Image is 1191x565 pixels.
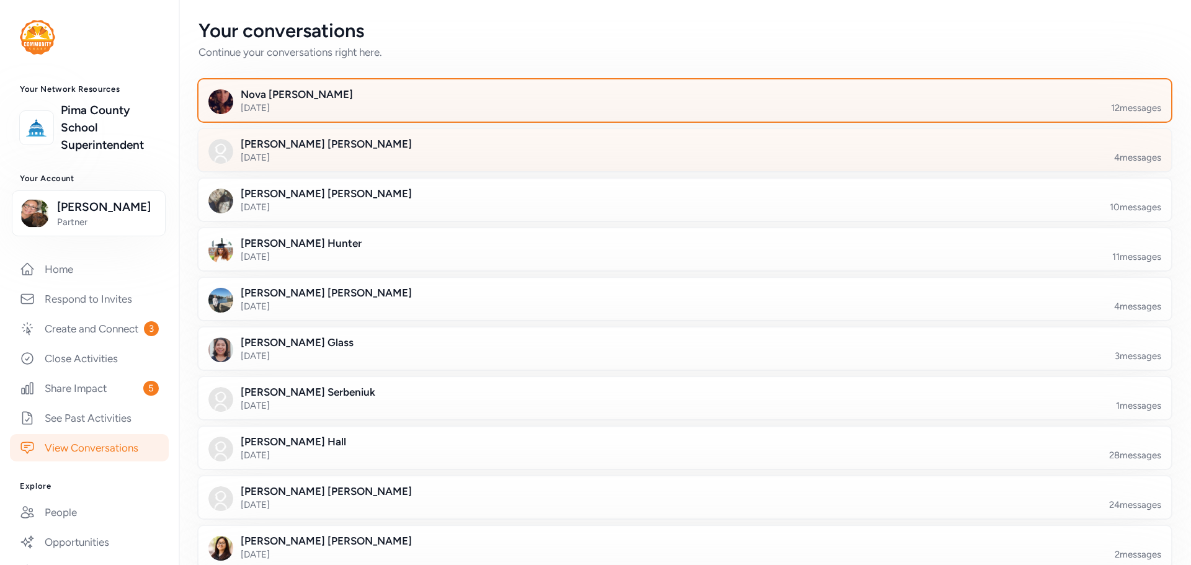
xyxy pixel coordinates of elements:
span: Partner [57,216,158,228]
button: [PERSON_NAME]Partner [12,190,166,236]
h3: Your Network Resources [20,84,159,94]
a: People [10,499,169,526]
span: [PERSON_NAME] [57,198,158,216]
a: Opportunities [10,528,169,556]
div: Your conversations [198,20,1171,42]
a: View Conversations [10,434,169,461]
a: Close Activities [10,345,169,372]
a: Pima County School Superintendent [61,102,159,154]
a: See Past Activities [10,404,169,432]
h3: Your Account [20,174,159,184]
span: 5 [143,381,159,396]
img: logo [23,114,50,141]
a: Create and Connect3 [10,315,169,342]
div: Continue your conversations right here. [198,45,1171,60]
a: Home [10,256,169,283]
span: 3 [144,321,159,336]
a: Share Impact5 [10,375,169,402]
a: Respond to Invites [10,285,169,313]
h3: Explore [20,481,159,491]
img: logo [20,20,55,55]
